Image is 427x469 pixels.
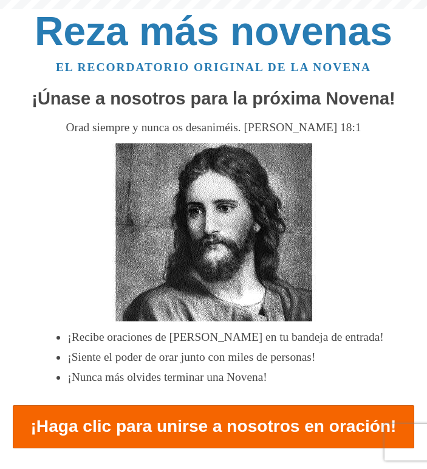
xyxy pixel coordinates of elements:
font: ¡Haga clic para unirse a nosotros en oración! [31,417,397,436]
font: ¡Recibe oraciones de [PERSON_NAME] en tu bandeja de entrada! [67,330,383,343]
a: ¡Haga clic para unirse a nosotros en oración! [13,405,414,448]
a: El recordatorio original de la novena [56,61,371,74]
font: Orad siempre y nunca os desaniméis. [PERSON_NAME] 18:1 [66,121,361,134]
img: Jesús [98,143,330,321]
font: ¡Nunca más olvides terminar una Novena! [67,371,267,383]
a: Reza más novenas [35,9,392,53]
font: ¡Siente el poder de orar junto con miles de personas! [67,351,315,363]
font: ¡Únase a nosotros para la próxima Novena! [32,89,395,108]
